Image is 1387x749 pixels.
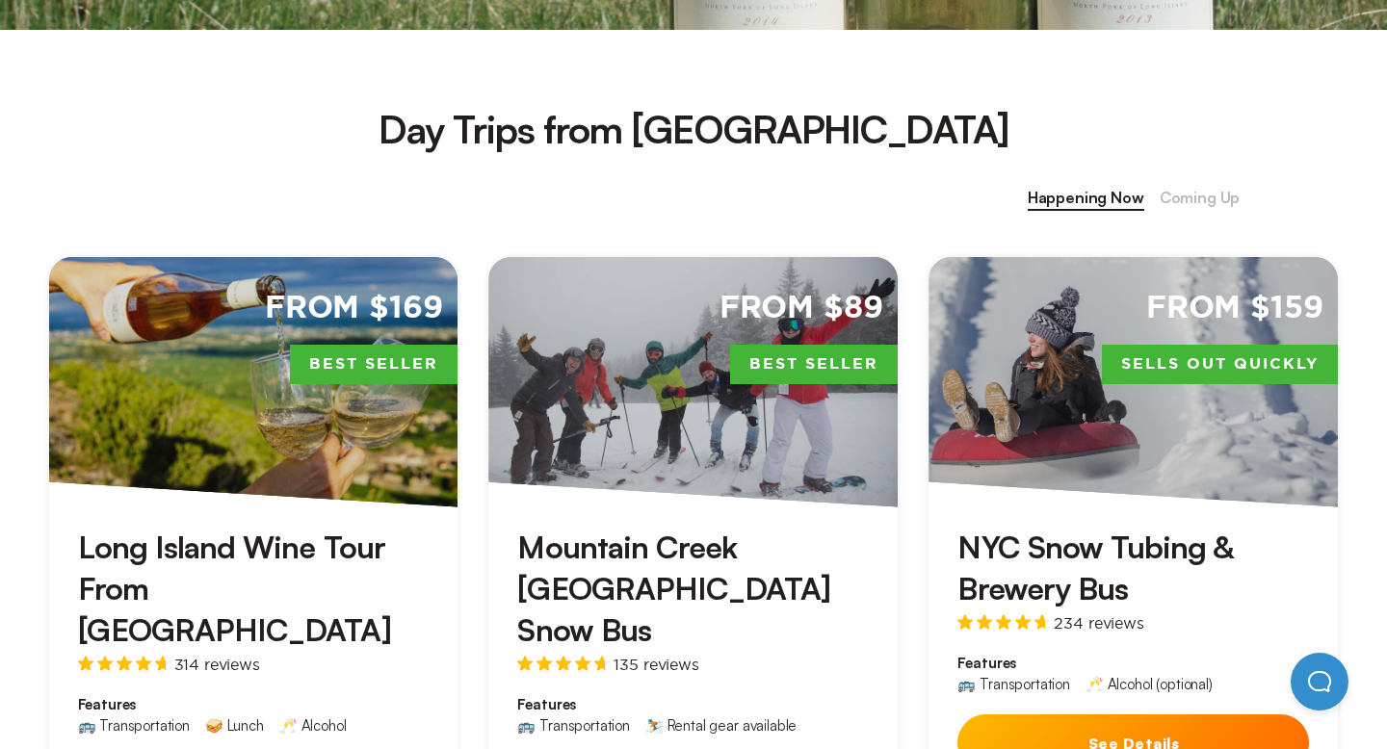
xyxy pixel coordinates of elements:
[517,718,629,733] div: 🚌 Transportation
[957,527,1309,609] h3: NYC Snow Tubing & Brewery Bus
[1291,653,1348,710] iframe: Help Scout Beacon - Open
[1160,186,1241,211] span: Coming Up
[1028,186,1144,211] span: Happening Now
[78,718,190,733] div: 🚌 Transportation
[174,657,260,672] span: 314 reviews
[290,345,458,385] span: Best Seller
[957,677,1069,691] div: 🚌 Transportation
[265,288,443,329] span: From $169
[614,657,698,672] span: 135 reviews
[1102,345,1338,385] span: Sells Out Quickly
[517,527,869,652] h3: Mountain Creek [GEOGRAPHIC_DATA] Snow Bus
[1146,288,1323,329] span: From $159
[1086,677,1213,691] div: 🥂 Alcohol (optional)
[1054,615,1143,631] span: 234 reviews
[645,718,797,733] div: ⛷️ Rental gear available
[205,718,264,733] div: 🥪 Lunch
[78,527,430,652] h3: Long Island Wine Tour From [GEOGRAPHIC_DATA]
[279,718,347,733] div: 🥂 Alcohol
[517,695,869,714] span: Features
[78,695,430,714] span: Features
[720,288,883,329] span: From $89
[730,345,898,385] span: Best Seller
[957,654,1309,673] span: Features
